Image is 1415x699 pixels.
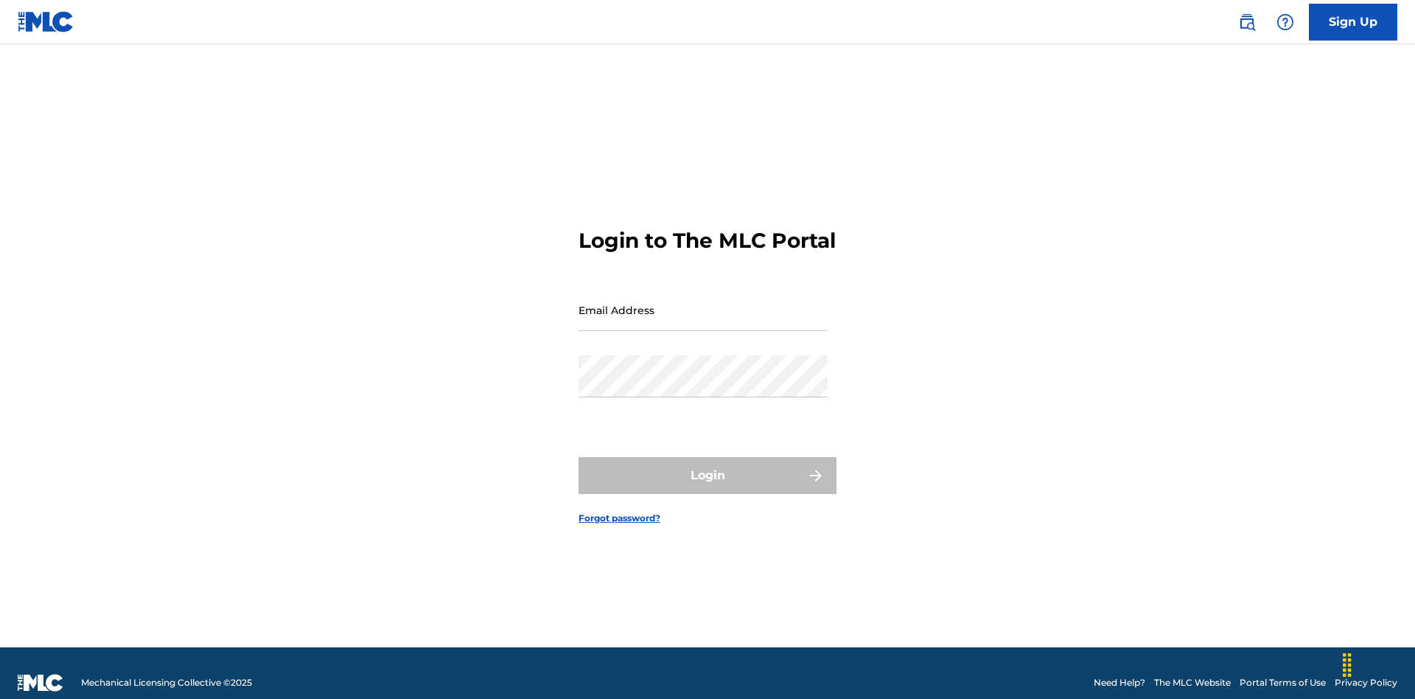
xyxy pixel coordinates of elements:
a: Sign Up [1309,4,1397,41]
a: Portal Terms of Use [1240,676,1326,689]
a: Forgot password? [579,512,660,525]
img: search [1238,13,1256,31]
a: The MLC Website [1154,676,1231,689]
img: MLC Logo [18,11,74,32]
a: Privacy Policy [1335,676,1397,689]
a: Public Search [1232,7,1262,37]
img: help [1276,13,1294,31]
div: Help [1271,7,1300,37]
img: logo [18,674,63,692]
div: Drag [1335,643,1359,687]
iframe: Chat Widget [1341,628,1415,699]
span: Mechanical Licensing Collective © 2025 [81,676,252,689]
h3: Login to The MLC Portal [579,228,836,254]
a: Need Help? [1094,676,1145,689]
